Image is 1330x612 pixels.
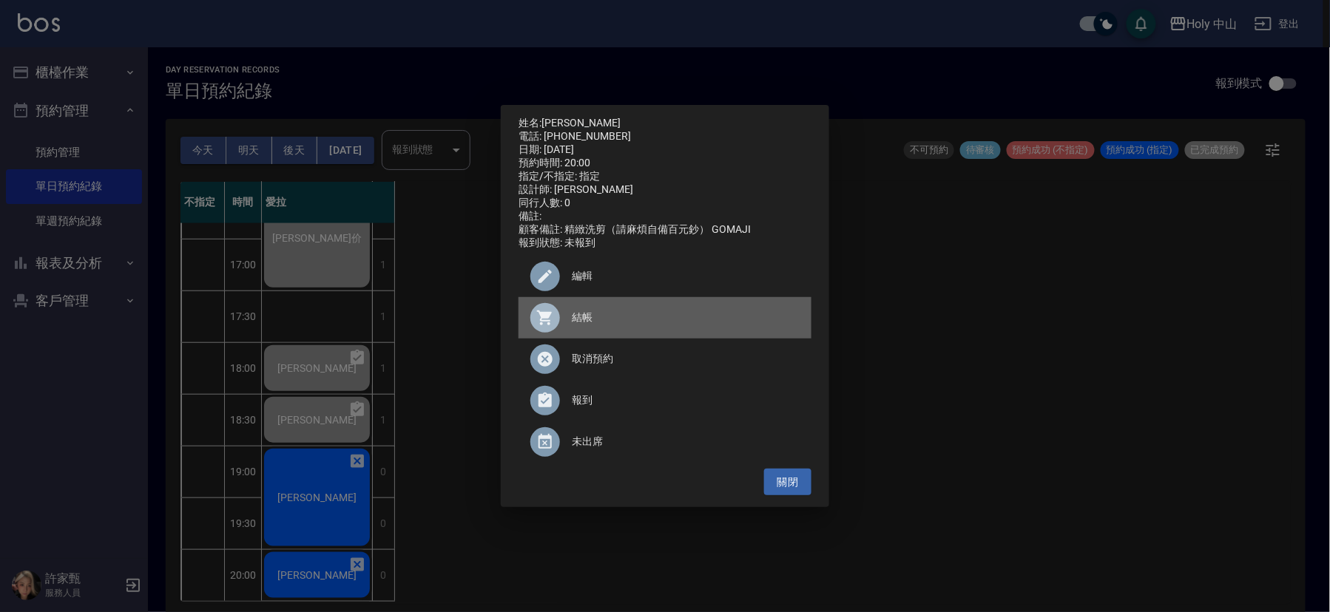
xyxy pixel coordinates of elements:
[519,297,811,339] a: 結帳
[519,380,811,421] div: 報到
[519,339,811,380] div: 取消預約
[519,157,811,170] div: 預約時間: 20:00
[519,170,811,183] div: 指定/不指定: 指定
[519,117,811,130] p: 姓名:
[572,351,800,367] span: 取消預約
[519,256,811,297] div: 編輯
[519,130,811,143] div: 電話: [PHONE_NUMBER]
[519,197,811,210] div: 同行人數: 0
[519,143,811,157] div: 日期: [DATE]
[764,469,811,496] button: 關閉
[541,117,621,129] a: [PERSON_NAME]
[519,223,811,237] div: 顧客備註: 精緻洗剪（請麻煩自備百元鈔） GOMAJI
[519,183,811,197] div: 設計師: [PERSON_NAME]
[572,434,800,449] span: 未出席
[572,268,800,284] span: 編輯
[572,310,800,325] span: 結帳
[519,210,811,223] div: 備註:
[572,392,800,408] span: 報到
[519,237,811,250] div: 報到狀態: 未報到
[519,421,811,463] div: 未出席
